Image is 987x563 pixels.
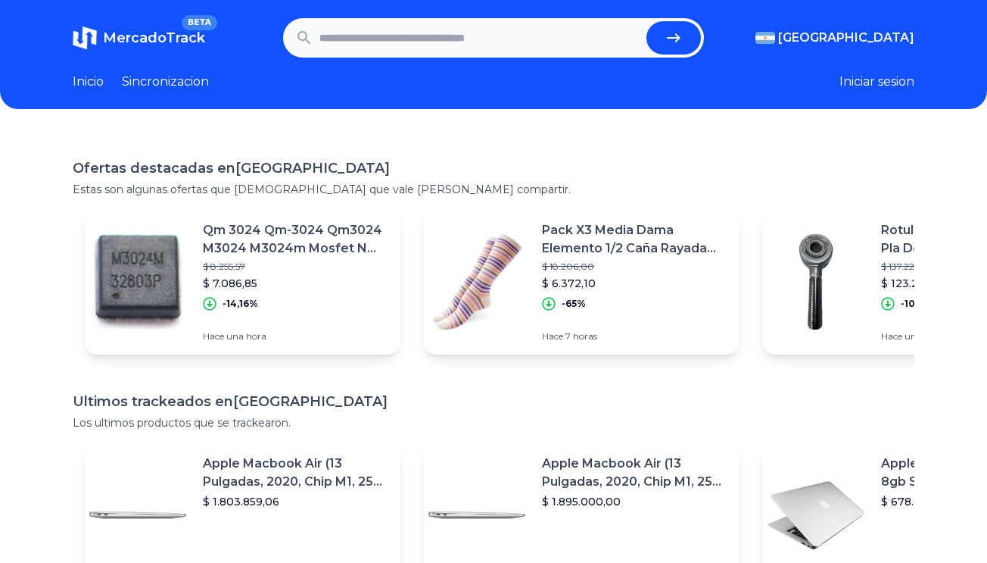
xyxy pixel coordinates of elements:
[901,298,936,310] p: -10,17%
[542,221,727,258] p: Pack X3 Media Dama Elemento 1/2 Caña Rayada Art. 200
[203,261,388,273] p: $ 8.255,57
[203,494,388,509] p: $ 1.803.859,06
[73,391,914,412] h1: Ultimos trackeados en [GEOGRAPHIC_DATA]
[203,330,388,342] p: Hace una hora
[763,229,869,335] img: Featured image
[424,229,530,335] img: Featured image
[182,15,217,30] span: BETA
[122,73,209,91] a: Sincronizacion
[542,455,727,491] p: Apple Macbook Air (13 Pulgadas, 2020, Chip M1, 256 Gb De Ssd, 8 Gb De Ram) - Plata
[562,298,586,310] p: -65%
[73,158,914,179] h1: Ofertas destacadas en [GEOGRAPHIC_DATA]
[778,29,914,47] span: [GEOGRAPHIC_DATA]
[424,209,739,355] a: Featured imagePack X3 Media Dama Elemento 1/2 Caña Rayada Art. 200$ 18.206,00$ 6.372,10-65%Hace 7...
[839,73,914,91] button: Iniciar sesion
[203,455,388,491] p: Apple Macbook Air (13 Pulgadas, 2020, Chip M1, 256 Gb De Ssd, 8 Gb De Ram) - Plata
[203,276,388,291] p: $ 7.086,85
[542,261,727,273] p: $ 18.206,00
[85,229,191,335] img: Featured image
[755,29,914,47] button: [GEOGRAPHIC_DATA]
[85,209,400,355] a: Featured imageQm 3024 Qm-3024 Qm3024 M3024 M3024m Mosfet N 30v 57a 3x3 Mm$ 8.255,57$ 7.086,85-14,...
[73,73,104,91] a: Inicio
[73,26,97,50] img: MercadoTrack
[223,298,258,310] p: -14,16%
[73,415,914,430] p: Los ultimos productos que se trackearon.
[203,221,388,258] p: Qm 3024 Qm-3024 Qm3024 M3024 M3024m Mosfet N 30v 57a 3x3 Mm
[755,32,775,44] img: Argentina
[542,494,727,509] p: $ 1.895.000,00
[73,26,205,50] a: MercadoTrackBETA
[542,330,727,342] p: Hace 7 horas
[73,182,914,197] p: Estas son algunas ofertas que [DEMOGRAPHIC_DATA] que vale [PERSON_NAME] compartir.
[103,30,205,46] span: MercadoTrack
[542,276,727,291] p: $ 6.372,10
